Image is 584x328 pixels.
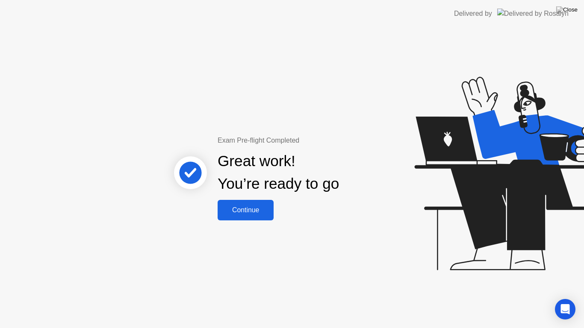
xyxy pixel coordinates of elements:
[218,200,274,220] button: Continue
[220,206,271,214] div: Continue
[454,9,492,19] div: Delivered by
[218,135,394,146] div: Exam Pre-flight Completed
[555,299,575,319] div: Open Intercom Messenger
[218,150,339,195] div: Great work! You’re ready to go
[556,6,578,13] img: Close
[497,9,569,18] img: Delivered by Rosalyn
